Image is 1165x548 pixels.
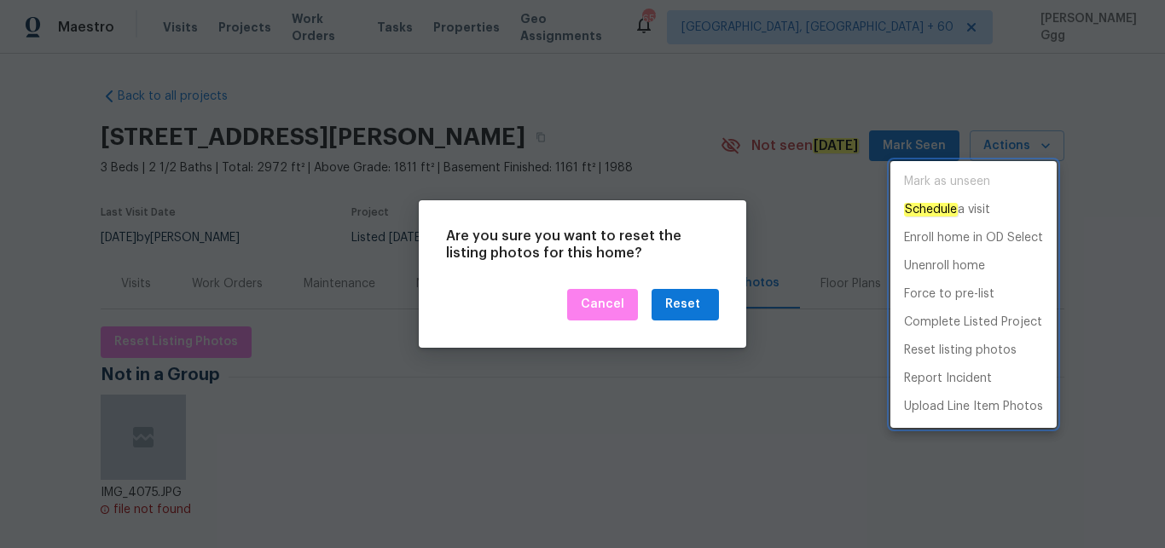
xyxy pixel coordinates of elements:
p: Enroll home in OD Select [904,229,1043,247]
p: Reset listing photos [904,342,1017,360]
p: Force to pre-list [904,286,994,303]
em: Schedule [904,203,958,216]
p: Report Incident [904,370,992,388]
p: Unenroll home [904,257,985,275]
p: Upload Line Item Photos [904,398,1043,416]
p: a visit [904,201,990,219]
p: Complete Listed Project [904,314,1042,332]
